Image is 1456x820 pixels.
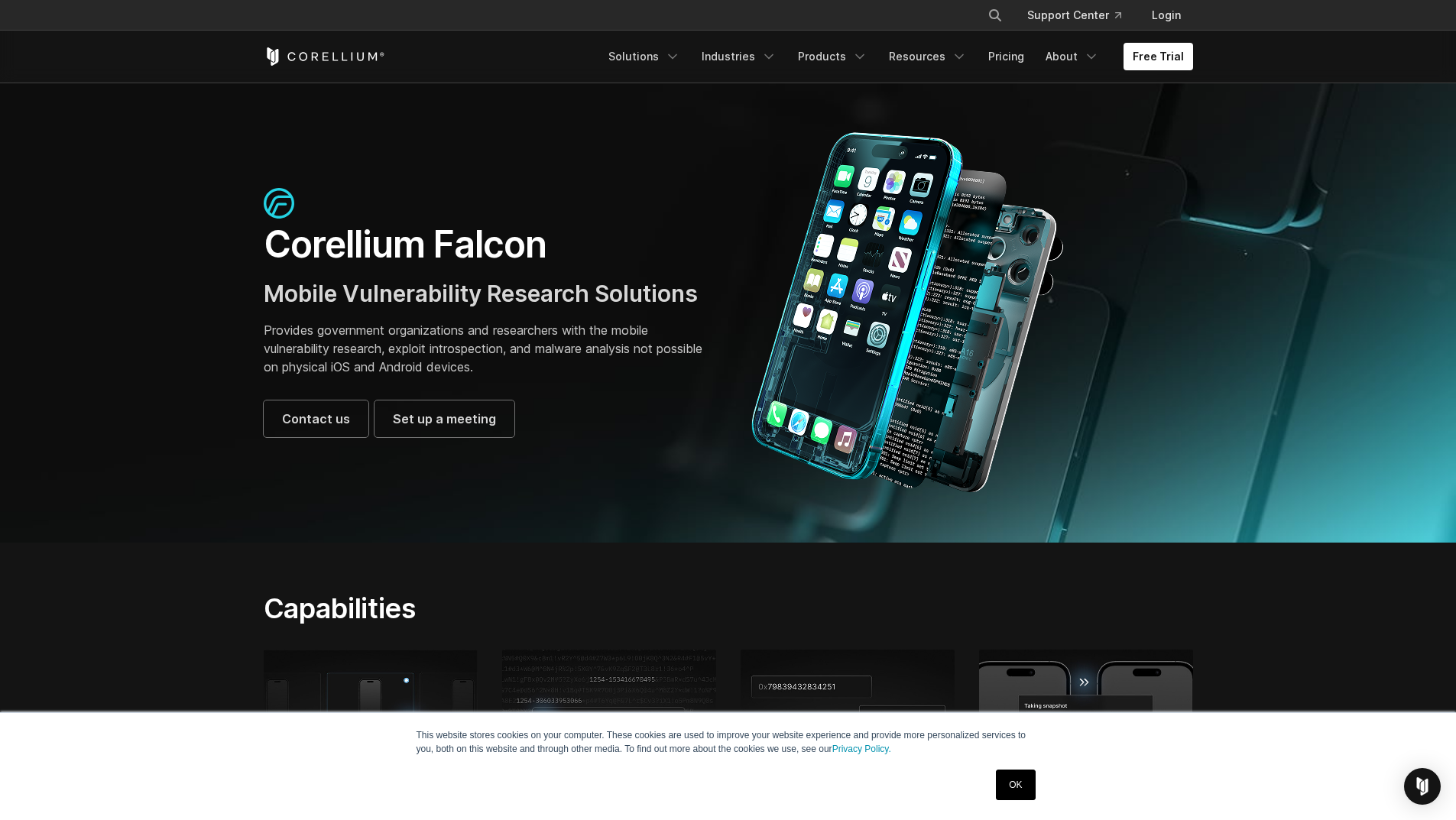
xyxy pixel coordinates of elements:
div: Navigation Menu [969,2,1193,29]
img: Coding illustration [502,650,716,783]
a: Pricing [979,43,1033,70]
div: Navigation Menu [599,43,1193,70]
h2: Capabilities [264,592,873,625]
img: iPhone 15 Plus; 6 cores [264,650,478,783]
p: Provides government organizations and researchers with the mobile vulnerability research, exploit... [264,321,713,376]
a: Free Trial [1124,43,1193,70]
img: Process of taking snapshot and creating a backup of the iPhone virtual device. [979,650,1193,783]
span: Set up a meeting [393,410,496,428]
a: Privacy Policy. [832,744,891,754]
img: Kernel debugging, update hook [741,650,955,783]
a: Corellium Home [264,47,385,66]
a: OK [996,770,1035,800]
a: Products [789,43,877,70]
a: Set up a meeting [375,400,514,437]
a: Resources [880,43,976,70]
span: Mobile Vulnerability Research Solutions [264,280,698,307]
a: Support Center [1015,2,1133,29]
button: Search [981,2,1009,29]
a: About [1036,43,1108,70]
p: This website stores cookies on your computer. These cookies are used to improve your website expe... [417,728,1040,756]
div: Open Intercom Messenger [1404,768,1441,805]
img: falcon-icon [264,188,294,219]
a: Solutions [599,43,689,70]
a: Login [1140,2,1193,29]
span: Contact us [282,410,350,428]
img: Corellium_Falcon Hero 1 [744,131,1072,494]
h1: Corellium Falcon [264,222,713,267]
a: Industries [692,43,786,70]
a: Contact us [264,400,368,437]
